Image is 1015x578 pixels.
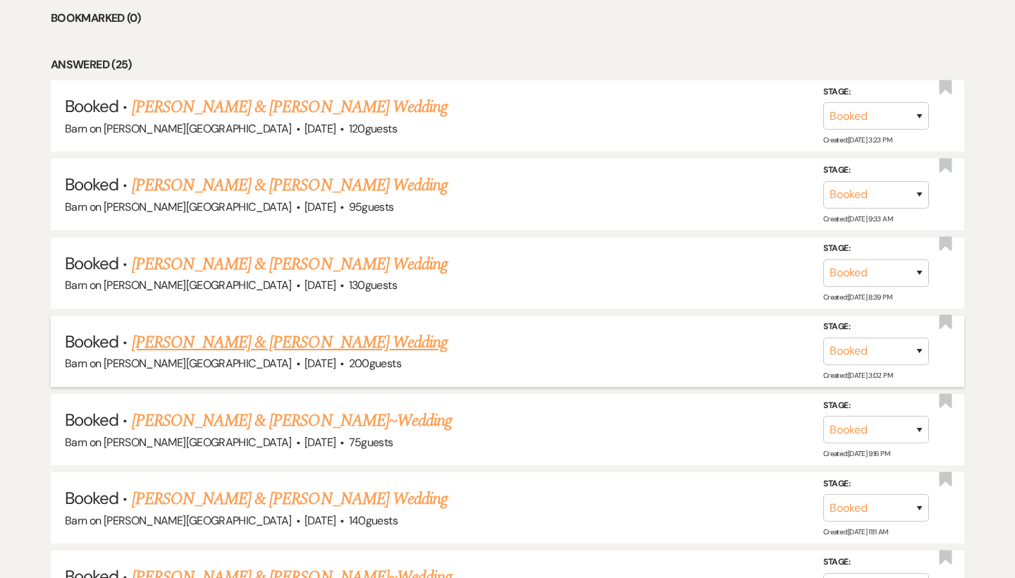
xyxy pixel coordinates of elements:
[51,9,964,27] li: Bookmarked (0)
[823,555,929,570] label: Stage:
[349,356,401,371] span: 200 guests
[65,331,118,352] span: Booked
[823,135,892,144] span: Created: [DATE] 3:23 PM
[823,163,929,178] label: Stage:
[132,330,448,355] a: [PERSON_NAME] & [PERSON_NAME] Wedding
[823,319,929,335] label: Stage:
[65,278,292,293] span: Barn on [PERSON_NAME][GEOGRAPHIC_DATA]
[349,513,398,528] span: 140 guests
[823,371,892,380] span: Created: [DATE] 3:02 PM
[823,476,929,492] label: Stage:
[65,173,118,195] span: Booked
[304,513,336,528] span: [DATE]
[304,121,336,136] span: [DATE]
[823,214,892,223] span: Created: [DATE] 9:33 AM
[132,486,448,512] a: [PERSON_NAME] & [PERSON_NAME] Wedding
[65,513,292,528] span: Barn on [PERSON_NAME][GEOGRAPHIC_DATA]
[349,199,394,214] span: 95 guests
[823,85,929,100] label: Stage:
[132,173,448,198] a: [PERSON_NAME] & [PERSON_NAME] Wedding
[349,435,393,450] span: 75 guests
[65,121,292,136] span: Barn on [PERSON_NAME][GEOGRAPHIC_DATA]
[823,293,892,302] span: Created: [DATE] 8:39 PM
[304,356,336,371] span: [DATE]
[132,408,452,433] a: [PERSON_NAME] & [PERSON_NAME]~Wedding
[823,449,890,458] span: Created: [DATE] 9:16 PM
[304,435,336,450] span: [DATE]
[823,241,929,257] label: Stage:
[349,121,397,136] span: 120 guests
[823,398,929,413] label: Stage:
[65,252,118,274] span: Booked
[65,487,118,509] span: Booked
[51,56,964,74] li: Answered (25)
[349,278,397,293] span: 130 guests
[823,527,887,536] span: Created: [DATE] 11:11 AM
[132,94,448,120] a: [PERSON_NAME] & [PERSON_NAME] Wedding
[65,199,292,214] span: Barn on [PERSON_NAME][GEOGRAPHIC_DATA]
[132,252,448,277] a: [PERSON_NAME] & [PERSON_NAME] Wedding
[304,278,336,293] span: [DATE]
[65,435,292,450] span: Barn on [PERSON_NAME][GEOGRAPHIC_DATA]
[65,409,118,431] span: Booked
[304,199,336,214] span: [DATE]
[65,356,292,371] span: Barn on [PERSON_NAME][GEOGRAPHIC_DATA]
[65,95,118,117] span: Booked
